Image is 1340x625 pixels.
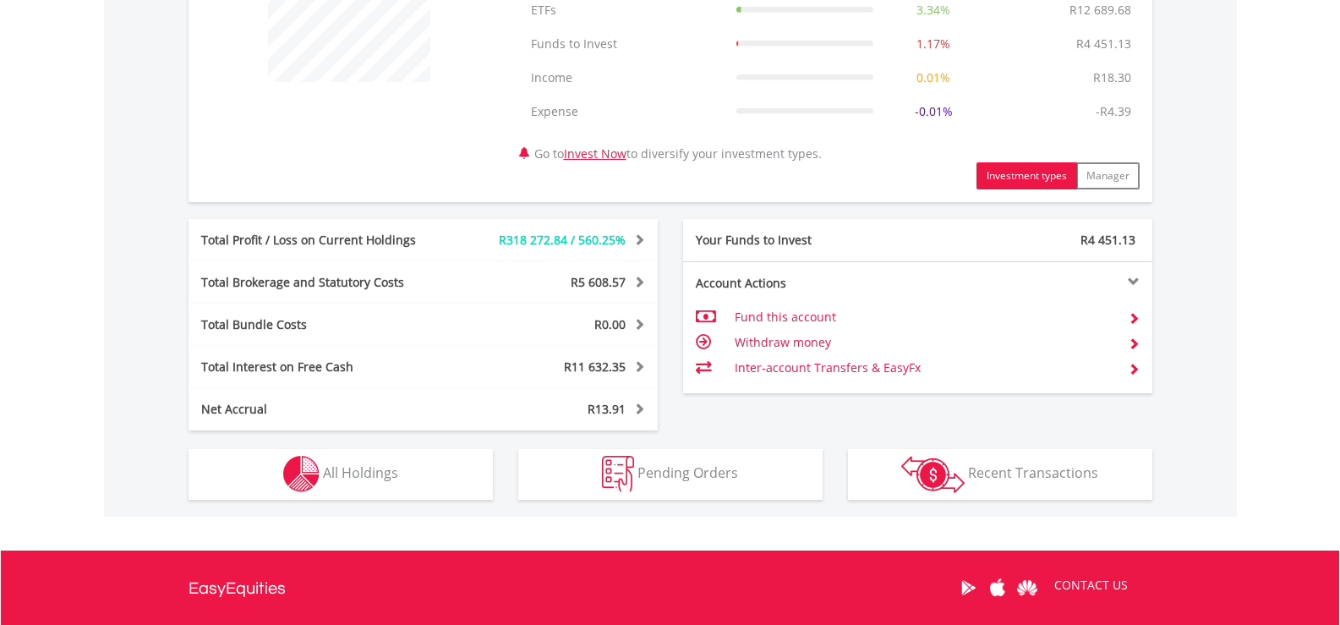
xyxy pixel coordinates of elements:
[594,316,626,332] span: R0.00
[1042,562,1140,609] a: CONTACT US
[522,95,728,129] td: Expense
[882,61,985,95] td: 0.01%
[1068,27,1140,61] td: R4 451.13
[189,316,462,333] div: Total Bundle Costs
[522,61,728,95] td: Income
[683,232,918,249] div: Your Funds to Invest
[564,359,626,375] span: R11 632.35
[882,27,985,61] td: 1.17%
[954,562,983,614] a: Google Play
[189,232,462,249] div: Total Profit / Loss on Current Holdings
[1085,61,1140,95] td: R18.30
[189,449,493,500] button: All Holdings
[602,456,634,492] img: pending_instructions-wht.png
[735,355,1114,381] td: Inter-account Transfers & EasyFx
[1087,95,1140,129] td: -R4.39
[564,145,626,162] a: Invest Now
[1013,562,1042,614] a: Huawei
[735,304,1114,330] td: Fund this account
[571,274,626,290] span: R5 608.57
[882,95,985,129] td: -0.01%
[735,330,1114,355] td: Withdraw money
[499,232,626,248] span: R318 272.84 / 560.25%
[901,456,965,493] img: transactions-zar-wht.png
[637,463,738,482] span: Pending Orders
[1076,162,1140,189] button: Manager
[189,274,462,291] div: Total Brokerage and Statutory Costs
[189,401,462,418] div: Net Accrual
[323,463,398,482] span: All Holdings
[518,449,823,500] button: Pending Orders
[976,162,1077,189] button: Investment types
[522,27,728,61] td: Funds to Invest
[283,456,320,492] img: holdings-wht.png
[1080,232,1135,248] span: R4 451.13
[968,463,1098,482] span: Recent Transactions
[683,275,918,292] div: Account Actions
[588,401,626,417] span: R13.91
[848,449,1152,500] button: Recent Transactions
[189,359,462,376] div: Total Interest on Free Cash
[983,562,1013,614] a: Apple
